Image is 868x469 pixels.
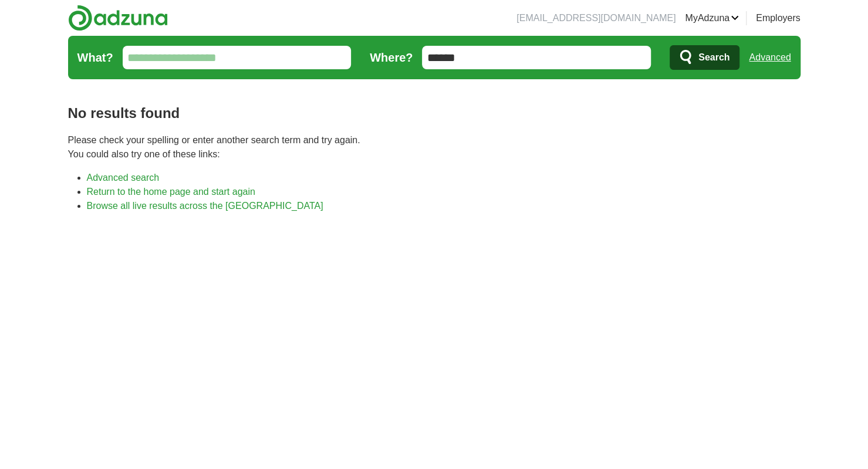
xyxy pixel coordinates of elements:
label: Where? [370,49,413,66]
h1: No results found [68,103,801,124]
label: What? [77,49,113,66]
button: Search [670,45,739,70]
a: Advanced [749,46,791,69]
li: [EMAIL_ADDRESS][DOMAIN_NAME] [516,11,676,25]
img: Adzuna logo [68,5,168,31]
span: Search [698,46,729,69]
a: Advanced search [87,173,160,183]
a: MyAdzuna [685,11,739,25]
a: Employers [756,11,801,25]
a: Return to the home page and start again [87,187,255,197]
a: Browse all live results across the [GEOGRAPHIC_DATA] [87,201,323,211]
p: Please check your spelling or enter another search term and try again. You could also try one of ... [68,133,801,161]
